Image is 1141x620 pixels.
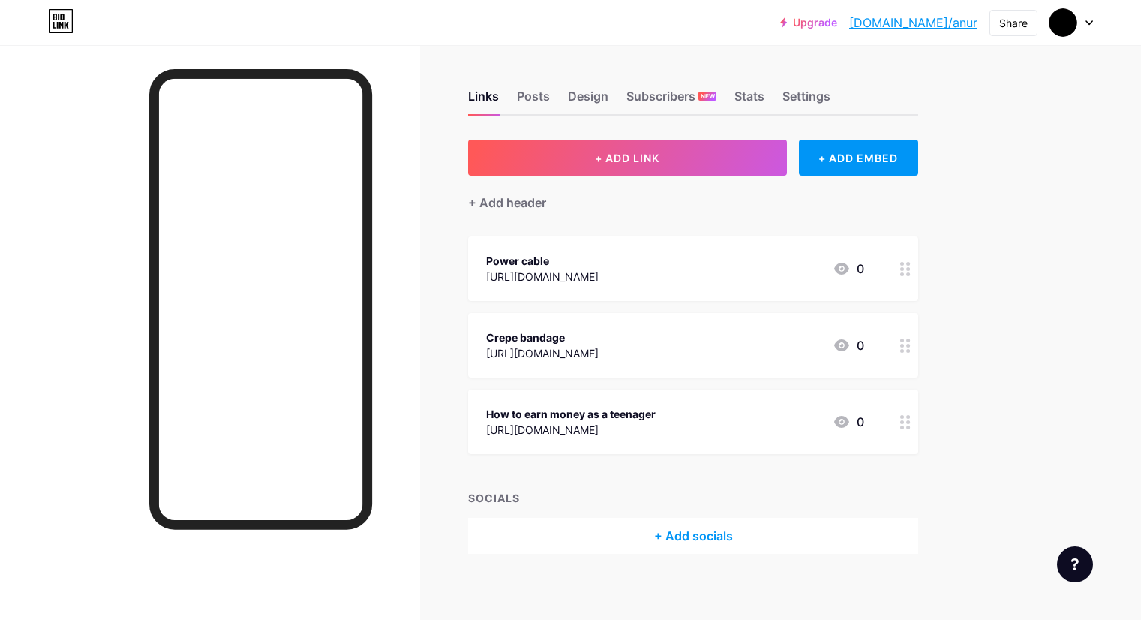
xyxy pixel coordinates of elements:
a: Upgrade [780,17,837,29]
div: 0 [833,413,864,431]
div: Posts [517,87,550,114]
button: + ADD LINK [468,140,787,176]
div: Settings [782,87,830,114]
div: + Add socials [468,518,918,554]
div: Crepe bandage [486,330,599,345]
div: 0 [833,260,864,278]
div: + ADD EMBED [799,140,918,176]
a: [DOMAIN_NAME]/anur [849,14,977,32]
div: Share [999,15,1028,31]
div: [URL][DOMAIN_NAME] [486,422,656,438]
div: Stats [734,87,764,114]
div: [URL][DOMAIN_NAME] [486,269,599,284]
div: Links [468,87,499,114]
div: Design [568,87,608,114]
div: Power cable [486,253,599,269]
div: Subscribers [626,87,716,114]
span: + ADD LINK [595,152,659,164]
div: How to earn money as a teenager [486,406,656,422]
div: [URL][DOMAIN_NAME] [486,345,599,361]
div: SOCIALS [468,490,918,506]
div: + Add header [468,194,546,212]
div: 0 [833,336,864,354]
img: anur [1049,8,1077,37]
span: NEW [701,92,715,101]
